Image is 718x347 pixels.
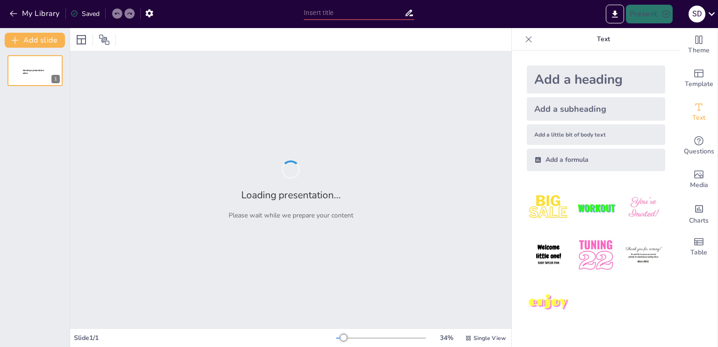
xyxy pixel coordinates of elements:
span: Theme [688,45,710,56]
div: Add text boxes [680,95,718,129]
div: 1 [51,75,60,83]
span: Sendsteps presentation editor [23,69,44,74]
img: 2.jpeg [574,186,617,230]
div: Get real-time input from your audience [680,129,718,163]
h2: Loading presentation... [241,188,341,202]
span: Questions [684,146,714,157]
button: Present [626,5,673,23]
img: 1.jpeg [527,186,570,230]
button: S D [689,5,705,23]
span: Charts [689,216,709,226]
div: Add a formula [527,149,665,171]
div: Change the overall theme [680,28,718,62]
div: Slide 1 / 1 [74,333,336,342]
div: Layout [74,32,89,47]
img: 4.jpeg [527,233,570,277]
p: Please wait while we prepare your content [229,211,353,220]
input: Insert title [304,6,404,20]
span: Text [692,113,705,123]
div: Add a little bit of body text [527,124,665,145]
div: Add a table [680,230,718,264]
div: Add a heading [527,65,665,94]
button: Export to PowerPoint [606,5,624,23]
div: Add charts and graphs [680,196,718,230]
div: 34 % [435,333,458,342]
span: Table [690,247,707,258]
div: Add images, graphics, shapes or video [680,163,718,196]
img: 5.jpeg [574,233,617,277]
div: Saved [71,9,100,18]
span: Template [685,79,713,89]
span: Single View [474,334,506,342]
button: My Library [7,6,64,21]
div: 1 [7,55,63,86]
div: S D [689,6,705,22]
span: Media [690,180,708,190]
p: Text [536,28,671,51]
img: 7.jpeg [527,281,570,325]
img: 6.jpeg [622,233,665,277]
img: 3.jpeg [622,186,665,230]
span: Position [99,34,110,45]
div: Add ready made slides [680,62,718,95]
div: Add a subheading [527,97,665,121]
button: Add slide [5,33,65,48]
